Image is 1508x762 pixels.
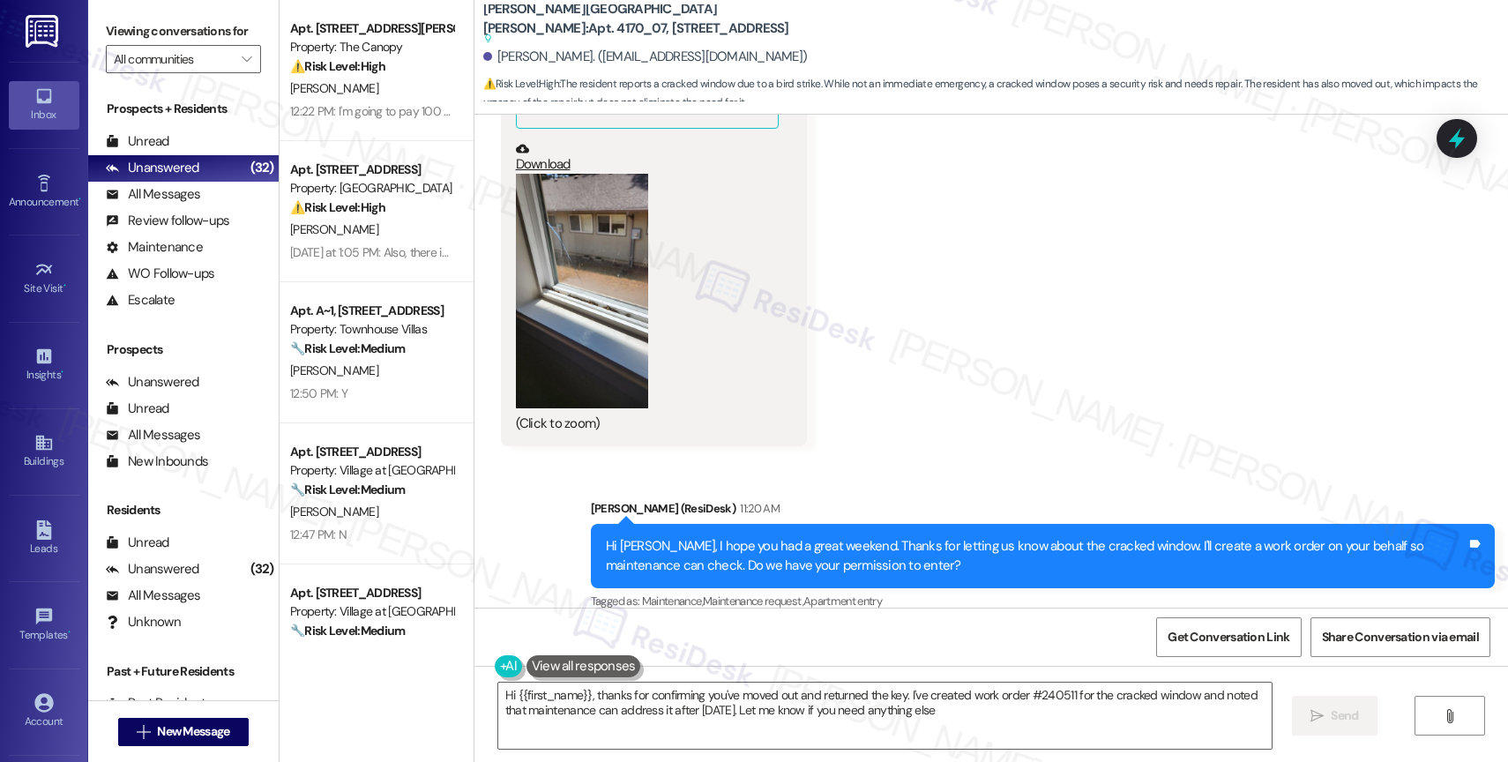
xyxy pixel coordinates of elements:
[137,725,150,739] i: 
[290,482,405,497] strong: 🔧 Risk Level: Medium
[516,415,780,433] div: (Click to zoom)
[88,501,279,519] div: Residents
[803,594,882,609] span: Apartment entry
[591,588,1495,614] div: Tagged as:
[106,586,200,605] div: All Messages
[106,613,181,631] div: Unknown
[9,515,79,563] a: Leads
[1310,709,1324,723] i: 
[26,15,62,48] img: ResiDesk Logo
[290,221,378,237] span: [PERSON_NAME]
[290,244,1261,260] div: [DATE] at 1:05 PM: Also, there is a Watermain broke or irrigation line. Winter time is come in, a...
[68,626,71,639] span: •
[9,341,79,389] a: Insights •
[290,340,405,356] strong: 🔧 Risk Level: Medium
[498,683,1272,749] textarea: Hi {{first_name}}, thanks for confirming you've moved out and returned the key. I've created work...
[1292,696,1377,736] button: Send
[88,100,279,118] div: Prospects + Residents
[290,623,405,639] strong: 🔧 Risk Level: Medium
[642,594,703,609] span: Maintenance ,
[290,385,347,401] div: 12:50 PM: Y
[290,179,453,198] div: Property: [GEOGRAPHIC_DATA]
[106,426,200,444] div: All Messages
[290,362,378,378] span: [PERSON_NAME]
[290,161,453,179] div: Apt. [STREET_ADDRESS]
[157,722,229,741] span: New Message
[516,142,780,173] a: Download
[9,688,79,736] a: Account
[290,58,385,74] strong: ⚠️ Risk Level: High
[106,159,199,177] div: Unanswered
[106,534,169,552] div: Unread
[106,238,203,257] div: Maintenance
[290,199,385,215] strong: ⚠️ Risk Level: High
[9,601,79,649] a: Templates •
[290,602,453,621] div: Property: Village at [GEOGRAPHIC_DATA] I
[246,154,279,182] div: (32)
[106,694,213,713] div: Past Residents
[290,527,347,542] div: 12:47 PM: N
[290,19,453,38] div: Apt. [STREET_ADDRESS][PERSON_NAME]
[106,560,199,579] div: Unanswered
[242,52,251,66] i: 
[1310,617,1490,657] button: Share Conversation via email
[88,662,279,681] div: Past + Future Residents
[114,45,233,73] input: All communities
[735,499,780,518] div: 11:20 AM
[290,443,453,461] div: Apt. [STREET_ADDRESS]
[703,594,803,609] span: Maintenance request ,
[483,75,1508,113] span: : The resident reports a cracked window due to a bird strike. While not an immediate emergency, a...
[1443,709,1456,723] i: 
[9,428,79,475] a: Buildings
[246,556,279,583] div: (32)
[290,80,378,96] span: [PERSON_NAME]
[1168,628,1289,646] span: Get Conversation Link
[1322,628,1479,646] span: Share Conversation via email
[290,38,453,56] div: Property: The Canopy
[290,320,453,339] div: Property: Townhouse Villas
[290,461,453,480] div: Property: Village at [GEOGRAPHIC_DATA] I
[106,373,199,392] div: Unanswered
[106,212,229,230] div: Review follow-ups
[606,537,1467,575] div: Hi [PERSON_NAME], I hope you had a great weekend. Thanks for letting us know about the cracked wi...
[483,48,808,66] div: [PERSON_NAME]. ([EMAIL_ADDRESS][DOMAIN_NAME])
[1156,617,1301,657] button: Get Conversation Link
[106,18,261,45] label: Viewing conversations for
[78,193,81,205] span: •
[290,302,453,320] div: Apt. A~1, [STREET_ADDRESS]
[118,718,249,746] button: New Message
[61,366,63,378] span: •
[9,81,79,129] a: Inbox
[290,103,984,119] div: 12:22 PM: I'm going to pay 100 on it hopefully that keeps us as residents here I don't know what ...
[290,504,378,519] span: [PERSON_NAME]
[88,340,279,359] div: Prospects
[106,452,208,471] div: New Inbounds
[290,584,453,602] div: Apt. [STREET_ADDRESS]
[106,132,169,151] div: Unread
[106,265,214,283] div: WO Follow-ups
[591,499,1495,524] div: [PERSON_NAME] (ResiDesk)
[9,255,79,303] a: Site Visit •
[106,291,175,310] div: Escalate
[106,185,200,204] div: All Messages
[516,174,648,408] button: Zoom image
[63,280,66,292] span: •
[106,400,169,418] div: Unread
[483,77,559,91] strong: ⚠️ Risk Level: High
[1331,706,1358,725] span: Send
